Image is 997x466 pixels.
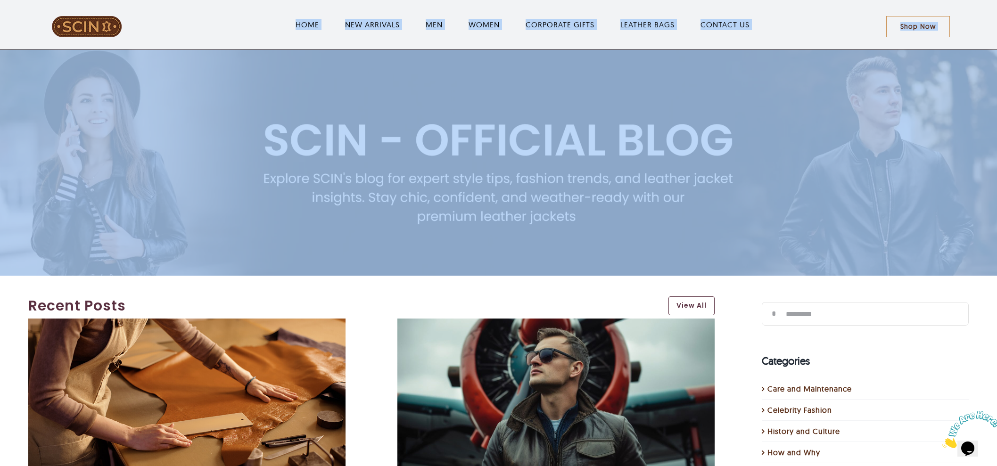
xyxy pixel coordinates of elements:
a: WOMEN [469,19,500,30]
a: How To Distress Leather In Easy Way [28,319,346,329]
a: CORPORATE GIFTS [526,19,594,30]
nav: Main Menu [159,9,886,40]
a: LeatherSCIN [51,15,122,24]
a: View All [668,296,715,315]
img: LeatherSCIN [51,16,122,37]
img: Chat attention grabber [4,4,62,41]
input: Search... [762,302,969,326]
a: What is an Aviator Jacket? [397,319,715,329]
a: Shop Now [886,16,950,37]
a: CONTACT US [700,19,750,30]
input: Search [762,302,785,326]
h4: Categories [762,353,969,369]
a: History and Culture [767,425,964,437]
iframe: chat widget [939,407,997,452]
a: How and Why [767,447,964,458]
a: HOME [296,19,319,30]
a: LEATHER BAGS [620,19,675,30]
a: Celebrity Fashion [767,404,964,416]
a: Recent Posts [28,295,659,316]
a: Care and Maintenance [767,383,964,394]
a: MEN [426,19,443,30]
span: Shop Now [900,23,936,31]
a: NEW ARRIVALS [345,19,400,30]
